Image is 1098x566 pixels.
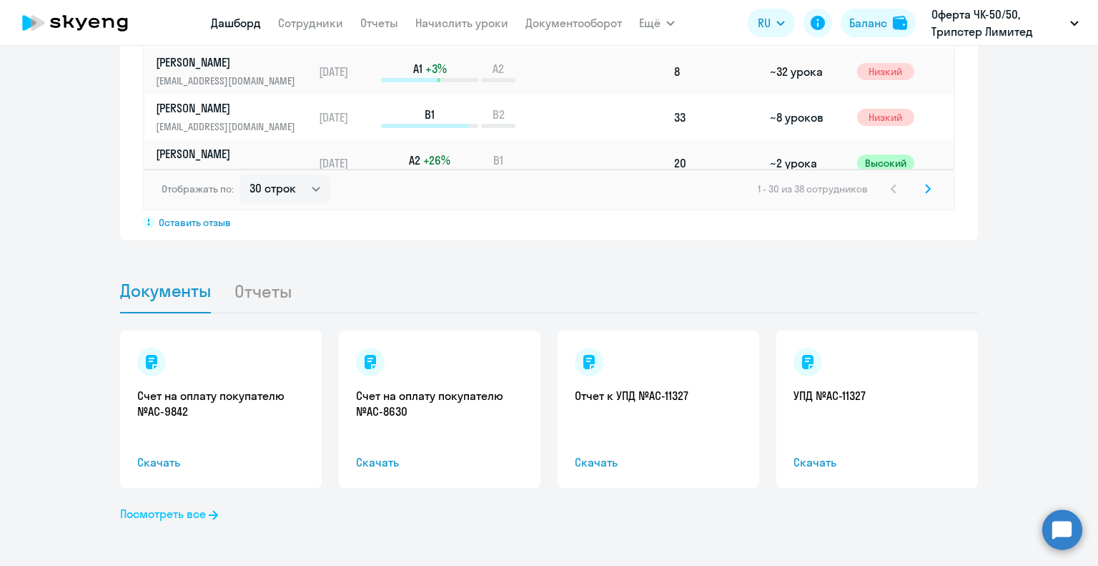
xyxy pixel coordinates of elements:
[493,152,503,168] span: B1
[931,6,1064,40] p: Оферта ЧК-50/50, Трипстер Лимитед
[413,61,422,77] span: A1
[639,14,661,31] span: Ещё
[575,388,742,404] a: Отчет к УПД №AC-11327
[156,146,303,162] p: [PERSON_NAME]
[156,54,303,70] p: [PERSON_NAME]
[156,146,312,180] a: [PERSON_NAME][EMAIL_ADDRESS][DOMAIN_NAME]
[162,182,234,195] span: Отображать по:
[156,54,312,89] a: [PERSON_NAME][EMAIL_ADDRESS][DOMAIN_NAME]
[120,280,211,301] span: Документы
[156,100,312,135] a: [PERSON_NAME][EMAIL_ADDRESS][DOMAIN_NAME]
[857,155,914,172] span: Высокий
[924,6,1086,40] button: Оферта ЧК-50/50, Трипстер Лимитед
[415,16,508,30] a: Начислить уроки
[493,107,505,122] span: B2
[423,152,450,168] span: +26%
[793,388,961,404] a: УПД №AC-11327
[120,505,218,522] a: Посмотреть все
[758,14,771,31] span: RU
[668,94,764,140] td: 33
[425,61,447,77] span: +3%
[156,100,303,116] p: [PERSON_NAME]
[841,9,916,37] button: Балансbalance
[764,49,851,94] td: ~32 урока
[793,454,961,471] span: Скачать
[409,152,420,168] span: A2
[356,454,523,471] span: Скачать
[159,216,231,229] span: Оставить отзыв
[493,61,504,77] span: A2
[425,107,435,122] span: B1
[278,16,343,30] a: Сотрудники
[748,9,795,37] button: RU
[211,16,261,30] a: Дашборд
[360,16,398,30] a: Отчеты
[668,49,764,94] td: 8
[758,182,868,195] span: 1 - 30 из 38 сотрудников
[764,94,851,140] td: ~8 уроков
[120,269,978,313] ul: Tabs
[156,165,303,180] p: [EMAIL_ADDRESS][DOMAIN_NAME]
[156,73,303,89] p: [EMAIL_ADDRESS][DOMAIN_NAME]
[575,454,742,471] span: Скачать
[857,63,914,80] span: Низкий
[356,388,523,419] a: Счет на оплату покупателю №AC-8630
[525,16,622,30] a: Документооборот
[639,9,675,37] button: Ещё
[313,49,380,94] td: [DATE]
[893,16,907,30] img: balance
[313,94,380,140] td: [DATE]
[849,14,887,31] div: Баланс
[764,140,851,186] td: ~2 урока
[313,140,380,186] td: [DATE]
[137,388,305,419] a: Счет на оплату покупателю №AC-9842
[137,454,305,471] span: Скачать
[156,119,303,135] p: [EMAIL_ADDRESS][DOMAIN_NAME]
[857,109,914,126] span: Низкий
[668,140,764,186] td: 20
